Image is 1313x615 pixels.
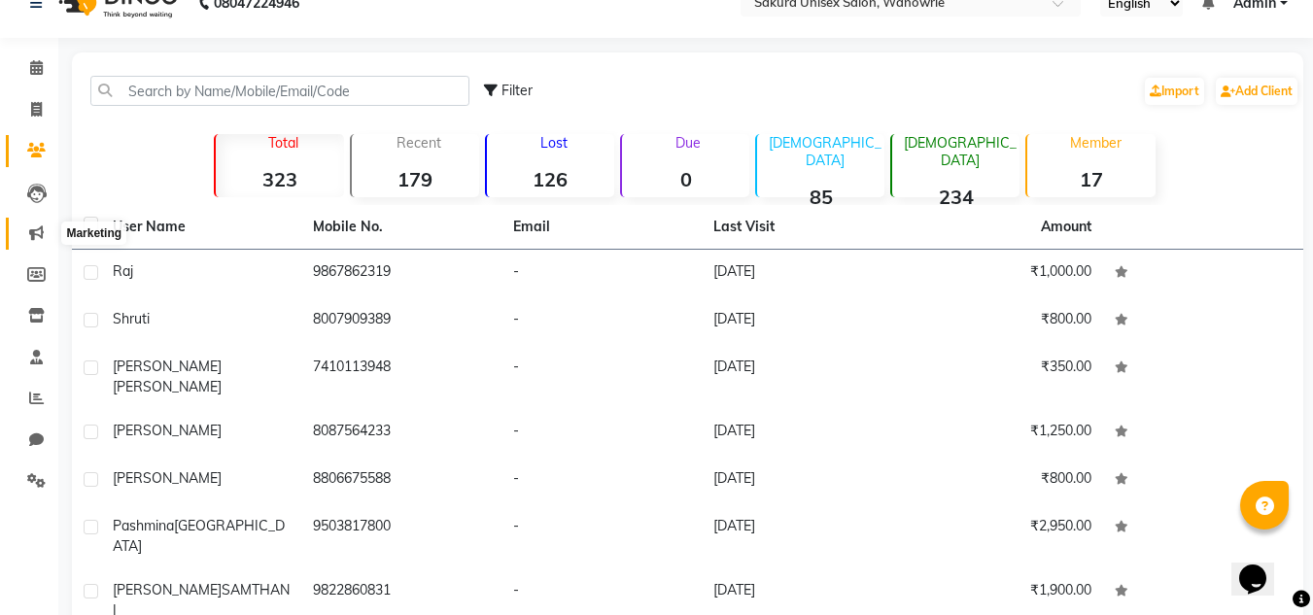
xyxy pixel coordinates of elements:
[301,345,501,409] td: 7410113948
[501,82,533,99] span: Filter
[501,297,702,345] td: -
[501,250,702,297] td: -
[1029,205,1103,249] th: Amount
[101,205,301,250] th: User Name
[903,250,1103,297] td: ₹1,000.00
[113,469,222,487] span: [PERSON_NAME]
[765,134,884,169] p: [DEMOGRAPHIC_DATA]
[90,76,469,106] input: Search by Name/Mobile/Email/Code
[113,262,133,280] span: raj
[501,457,702,504] td: -
[224,134,343,152] p: Total
[113,422,222,439] span: [PERSON_NAME]
[903,345,1103,409] td: ₹350.00
[501,504,702,568] td: -
[113,310,150,327] span: shruti
[301,504,501,568] td: 9503817800
[1231,537,1294,596] iframe: chat widget
[702,345,902,409] td: [DATE]
[702,409,902,457] td: [DATE]
[301,250,501,297] td: 9867862319
[113,517,174,534] span: pashmina
[113,517,285,555] span: [GEOGRAPHIC_DATA]
[702,457,902,504] td: [DATE]
[501,409,702,457] td: -
[495,134,614,152] p: Lost
[903,504,1103,568] td: ₹2,950.00
[301,297,501,345] td: 8007909389
[301,457,501,504] td: 8806675588
[360,134,479,152] p: Recent
[1035,134,1155,152] p: Member
[900,134,1019,169] p: [DEMOGRAPHIC_DATA]
[301,205,501,250] th: Mobile No.
[487,167,614,191] strong: 126
[113,581,222,598] span: [PERSON_NAME]
[903,297,1103,345] td: ₹800.00
[113,358,222,375] span: [PERSON_NAME]
[702,205,902,250] th: Last Visit
[903,409,1103,457] td: ₹1,250.00
[903,457,1103,504] td: ₹800.00
[757,185,884,209] strong: 85
[1027,167,1155,191] strong: 17
[301,409,501,457] td: 8087564233
[352,167,479,191] strong: 179
[1216,78,1297,105] a: Add Client
[61,222,126,245] div: Marketing
[216,167,343,191] strong: 323
[702,250,902,297] td: [DATE]
[1145,78,1204,105] a: Import
[702,504,902,568] td: [DATE]
[622,167,749,191] strong: 0
[702,297,902,345] td: [DATE]
[892,185,1019,209] strong: 234
[626,134,749,152] p: Due
[113,378,222,395] span: [PERSON_NAME]
[501,345,702,409] td: -
[501,205,702,250] th: Email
